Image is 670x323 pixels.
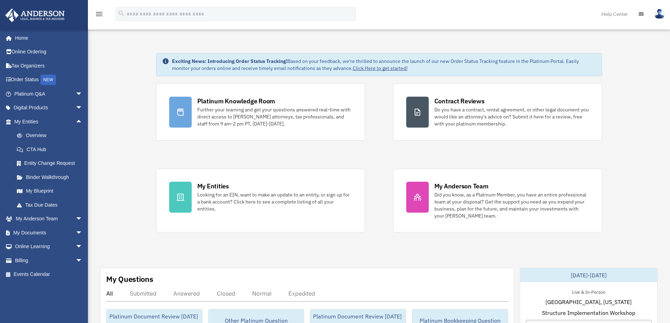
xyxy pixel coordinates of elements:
a: CTA Hub [10,142,93,156]
div: Platinum Knowledge Room [197,97,275,105]
div: Contract Reviews [434,97,485,105]
span: arrow_drop_down [76,253,90,268]
div: Closed [217,290,235,297]
div: Submitted [130,290,157,297]
div: All [106,290,113,297]
div: Further your learning and get your questions answered real-time with direct access to [PERSON_NAM... [197,106,352,127]
div: My Questions [106,274,153,284]
span: [GEOGRAPHIC_DATA], [US_STATE] [545,298,632,306]
img: Anderson Advisors Platinum Portal [3,8,67,22]
div: My Entities [197,182,229,190]
div: Answered [173,290,200,297]
span: Structure Implementation Workshop [542,309,635,317]
a: My Documentsarrow_drop_down [5,226,93,240]
a: Online Learningarrow_drop_down [5,240,93,254]
a: Tax Organizers [5,59,93,73]
i: menu [95,10,103,18]
div: Live & In-Person [566,288,611,295]
div: NEW [40,75,56,85]
a: Home [5,31,90,45]
div: [DATE]-[DATE] [520,268,657,282]
span: arrow_drop_down [76,101,90,115]
a: Platinum Knowledge Room Further your learning and get your questions answered real-time with dire... [156,84,365,141]
a: Binder Walkthrough [10,170,93,184]
a: Events Calendar [5,267,93,282]
a: My Entitiesarrow_drop_up [5,115,93,129]
div: Normal [252,290,272,297]
a: Platinum Q&Aarrow_drop_down [5,87,93,101]
a: Click Here to get started! [353,65,408,71]
div: Did you know, as a Platinum Member, you have an entire professional team at your disposal? Get th... [434,191,589,219]
div: My Anderson Team [434,182,489,190]
strong: Exciting News: Introducing Order Status Tracking! [172,58,287,64]
a: Tax Due Dates [10,198,93,212]
a: Billingarrow_drop_down [5,253,93,267]
a: My Anderson Team Did you know, as a Platinum Member, you have an entire professional team at your... [393,169,602,232]
a: My Entities Looking for an EIN, want to make an update to an entity, or sign up for a bank accoun... [156,169,365,232]
img: User Pic [654,9,665,19]
span: arrow_drop_down [76,87,90,101]
a: Order StatusNEW [5,73,93,87]
div: Expedited [288,290,315,297]
div: Looking for an EIN, want to make an update to an entity, or sign up for a bank account? Click her... [197,191,352,212]
div: Based on your feedback, we're thrilled to announce the launch of our new Order Status Tracking fe... [172,58,596,72]
a: Contract Reviews Do you have a contract, rental agreement, or other legal document you would like... [393,84,602,141]
i: search [117,9,125,17]
a: Digital Productsarrow_drop_down [5,101,93,115]
span: arrow_drop_down [76,212,90,226]
span: arrow_drop_down [76,226,90,240]
span: arrow_drop_down [76,240,90,254]
a: Online Ordering [5,45,93,59]
a: Entity Change Request [10,156,93,170]
a: Overview [10,129,93,143]
a: My Anderson Teamarrow_drop_down [5,212,93,226]
a: My Blueprint [10,184,93,198]
div: Do you have a contract, rental agreement, or other legal document you would like an attorney's ad... [434,106,589,127]
a: menu [95,12,103,18]
span: arrow_drop_up [76,115,90,129]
